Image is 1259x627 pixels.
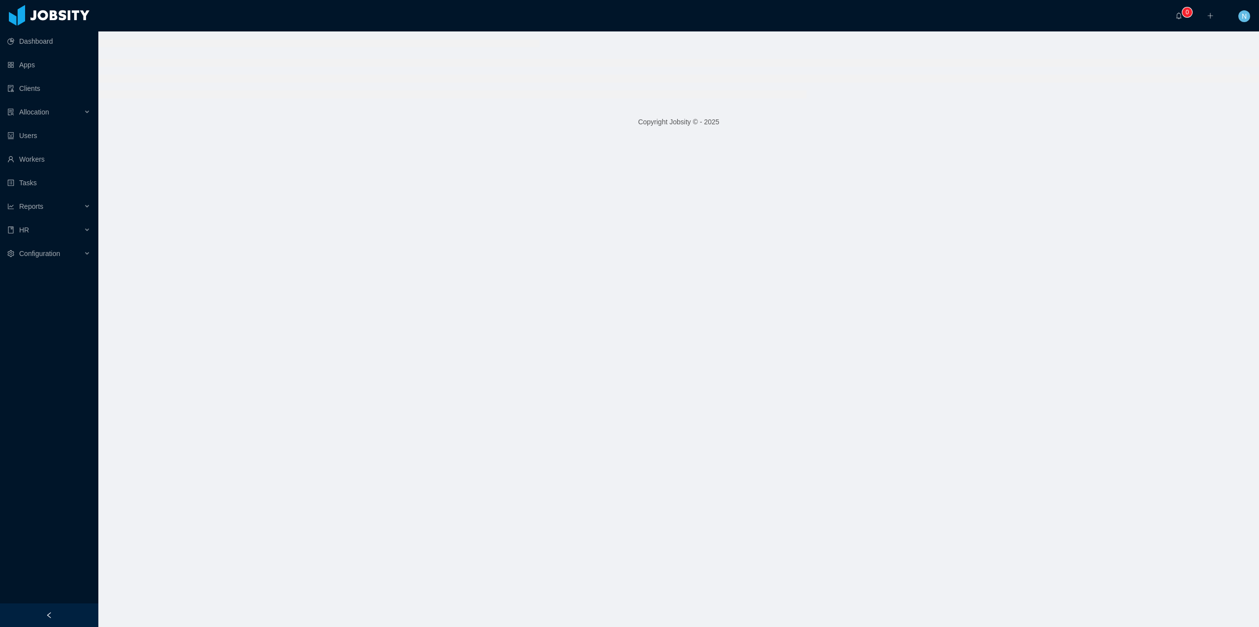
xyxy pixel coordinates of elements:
[7,126,90,145] a: icon: robotUsers
[7,227,14,233] i: icon: book
[7,149,90,169] a: icon: userWorkers
[7,173,90,193] a: icon: profileTasks
[7,31,90,51] a: icon: pie-chartDashboard
[98,105,1259,139] footer: Copyright Jobsity © - 2025
[19,250,60,257] span: Configuration
[7,55,90,75] a: icon: appstoreApps
[7,79,90,98] a: icon: auditClients
[7,109,14,115] i: icon: solution
[7,203,14,210] i: icon: line-chart
[19,108,49,116] span: Allocation
[7,250,14,257] i: icon: setting
[1242,10,1247,22] span: N
[1175,12,1182,19] i: icon: bell
[1182,7,1192,17] sup: 0
[19,226,29,234] span: HR
[19,202,43,210] span: Reports
[1207,12,1214,19] i: icon: plus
